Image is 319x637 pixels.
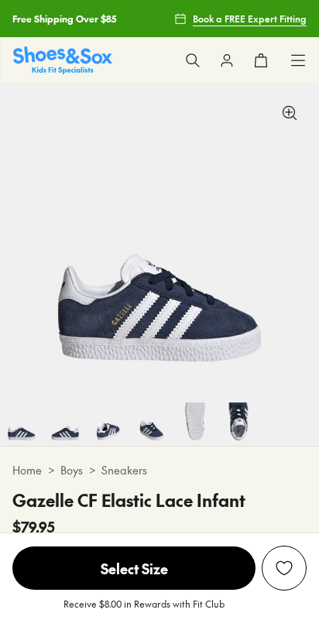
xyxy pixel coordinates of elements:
[101,462,147,478] a: Sneakers
[87,402,130,446] img: 6-498495_1
[173,402,217,446] img: 8-498497_1
[174,5,307,33] a: Book a FREE Expert Fitting
[193,12,307,26] span: Book a FREE Expert Fitting
[12,462,307,478] div: > >
[12,488,245,513] h4: Gazelle CF Elastic Lace Infant
[12,516,55,537] span: $79.95
[13,46,112,74] img: SNS_Logo_Responsive.svg
[43,402,87,446] img: 5-498494_1
[63,597,225,625] p: Receive $8.00 in Rewards with Fit Club
[262,546,307,591] button: Add to Wishlist
[12,462,42,478] a: Home
[217,402,260,446] img: 9-501403_1
[12,546,256,591] button: Select Size
[130,402,173,446] img: 7-498496_1
[12,546,256,590] span: Select Size
[60,462,83,478] a: Boys
[13,46,112,74] a: Shoes & Sox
